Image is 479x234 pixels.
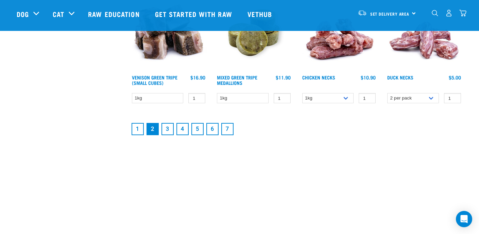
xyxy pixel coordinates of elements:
[276,75,291,80] div: $11.90
[359,93,376,104] input: 1
[130,122,463,137] nav: pagination
[53,9,64,19] a: Cat
[176,123,189,135] a: Goto page 4
[191,123,204,135] a: Goto page 5
[188,93,205,104] input: 1
[370,13,410,15] span: Set Delivery Area
[444,93,461,104] input: 1
[302,76,335,78] a: Chicken Necks
[132,76,177,84] a: Venison Green Tripe (Small Cubes)
[190,75,205,80] div: $16.90
[217,76,257,84] a: Mixed Green Tripe Medallions
[147,123,159,135] a: Page 2
[432,10,438,16] img: home-icon-1@2x.png
[148,0,241,28] a: Get started with Raw
[206,123,219,135] a: Goto page 6
[361,75,376,80] div: $10.90
[459,10,466,17] img: home-icon@2x.png
[387,76,413,78] a: Duck Necks
[81,0,148,28] a: Raw Education
[449,75,461,80] div: $5.00
[358,10,367,16] img: van-moving.png
[132,123,144,135] a: Goto page 1
[456,211,472,227] div: Open Intercom Messenger
[274,93,291,104] input: 1
[17,9,29,19] a: Dog
[221,123,234,135] a: Goto page 7
[241,0,281,28] a: Vethub
[161,123,174,135] a: Goto page 3
[445,10,452,17] img: user.png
